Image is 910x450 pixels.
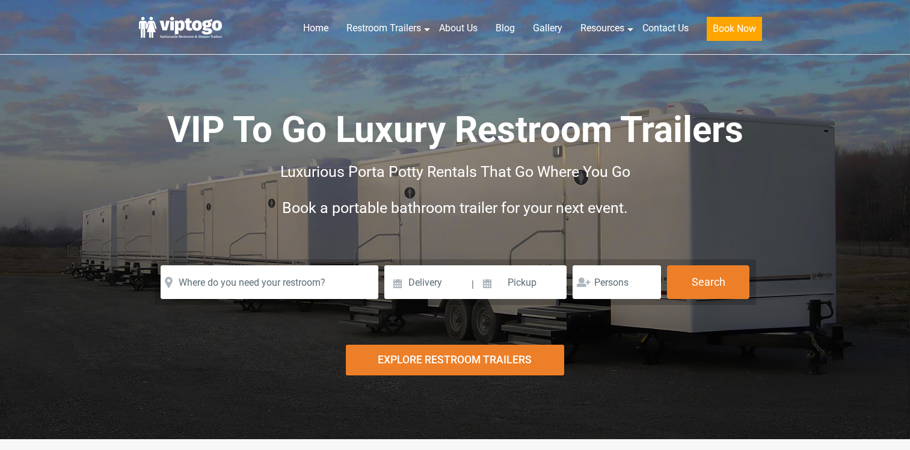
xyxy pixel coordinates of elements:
[573,265,661,299] input: Persons
[430,15,487,42] a: About Us
[698,15,771,48] a: Book Now
[633,15,698,42] a: Contact Us
[161,265,378,299] input: Where do you need your restroom?
[346,345,564,375] div: Explore Restroom Trailers
[282,199,628,217] span: Book a portable bathroom trailer for your next event.
[472,265,474,304] span: |
[384,265,470,299] input: Delivery
[571,15,633,42] a: Resources
[524,15,571,42] a: Gallery
[667,265,749,299] button: Search
[167,108,743,151] span: VIP To Go Luxury Restroom Trailers
[337,15,430,42] a: Restroom Trailers
[476,265,567,299] input: Pickup
[487,15,524,42] a: Blog
[294,15,337,42] a: Home
[280,163,630,180] span: Luxurious Porta Potty Rentals That Go Where You Go
[707,17,762,41] button: Book Now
